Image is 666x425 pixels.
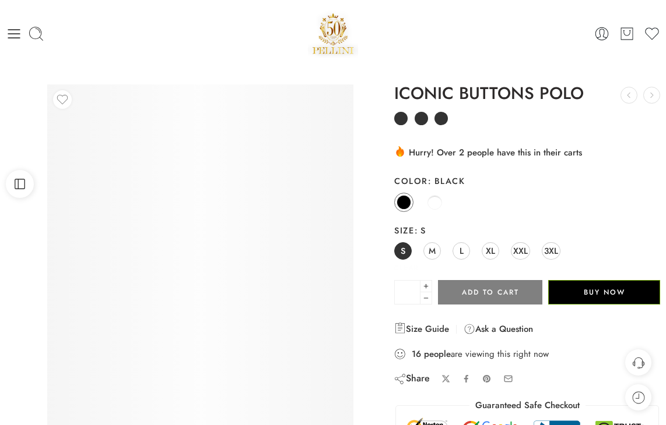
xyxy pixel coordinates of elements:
[394,322,449,336] a: Size Guide
[594,26,610,42] a: Login / Register
[469,399,586,412] legend: Guaranteed Safe Checkout
[427,175,465,187] span: Black
[394,242,412,260] a: S
[424,348,451,360] strong: people
[482,374,492,384] a: Pin on Pinterest
[394,348,660,360] div: are viewing this right now
[438,280,542,304] button: Add to cart
[423,242,441,260] a: M
[513,243,528,258] span: XXL
[453,242,470,260] a: L
[401,243,405,258] span: S
[462,374,471,383] a: Share on Facebook
[394,145,660,159] div: Hurry! Over 2 people have this in their carts
[486,243,495,258] span: XL
[460,243,464,258] span: L
[394,84,660,103] h1: ICONIC BUTTONS POLO
[412,348,421,360] strong: 16
[503,374,513,384] a: Email to your friends
[511,242,530,260] a: XXL
[544,243,558,258] span: 3XL
[394,225,660,236] label: Size
[644,26,660,42] a: Wishlist
[394,372,430,385] div: Share
[548,280,660,304] button: Buy Now
[542,242,560,260] a: 3XL
[464,322,533,336] a: Ask a Question
[441,374,450,383] a: Share on X
[619,26,635,42] a: Cart
[482,242,499,260] a: XL
[429,243,436,258] span: M
[308,9,358,58] img: Pellini
[394,265,419,271] a: Clear options
[394,175,660,187] label: Color
[308,9,358,58] a: Pellini -
[394,280,420,304] input: Product quantity
[414,224,426,236] span: S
